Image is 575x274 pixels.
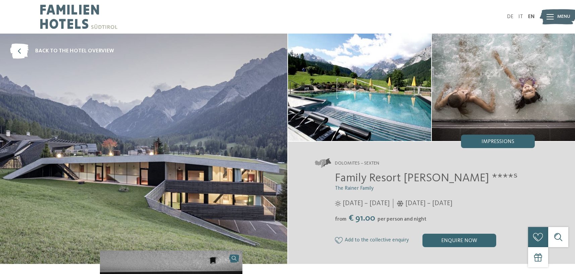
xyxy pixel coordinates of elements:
img: Our family hotel in Sexten, your holiday home in the Dolomiten [288,34,431,141]
span: [DATE] – [DATE] [405,199,452,208]
img: Our family hotel in Sexten, your holiday home in the Dolomiten [432,34,575,141]
a: DE [507,14,513,19]
span: back to the hotel overview [35,47,114,55]
a: IT [518,14,523,19]
div: enquire now [422,234,496,247]
span: Menu [557,13,570,20]
span: € 91.00 [347,214,377,223]
span: Impressions [481,139,514,144]
span: Add to the collective enquiry [345,237,409,243]
span: Family Resort [PERSON_NAME] ****ˢ [335,172,518,184]
i: Opening times in winter [397,200,404,207]
span: Dolomites – Sexten [335,160,379,167]
a: back to the hotel overview [10,44,114,59]
span: per person and night [378,217,426,222]
a: EN [528,14,535,19]
i: Opening times in summer [335,200,341,207]
span: [DATE] – [DATE] [343,199,390,208]
span: from [335,217,346,222]
span: The Rainer Family [335,186,374,191]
